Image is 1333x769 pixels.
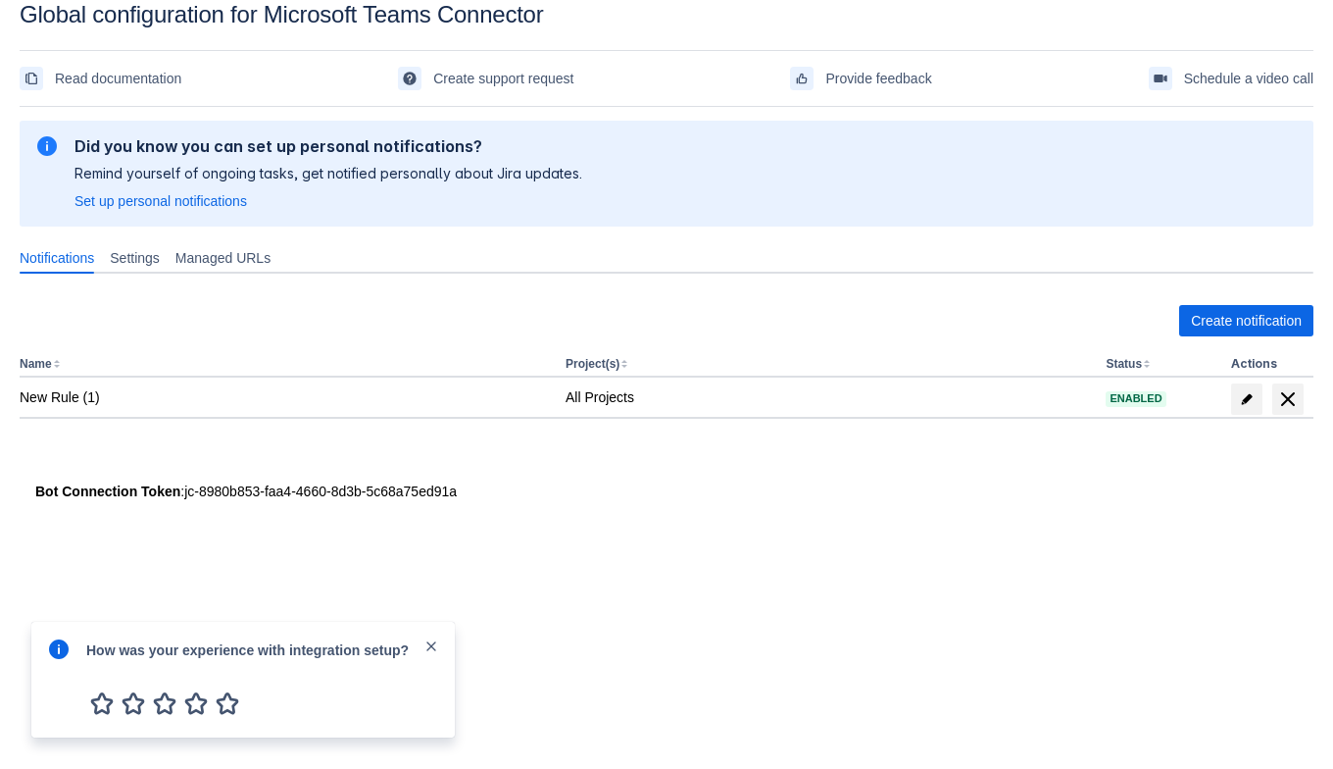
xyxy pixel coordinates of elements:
[1191,305,1302,336] span: Create notification
[1149,63,1313,94] a: Schedule a video call
[402,71,418,86] span: support
[1106,393,1165,404] span: Enabled
[1106,357,1142,371] button: Status
[1179,305,1313,336] button: Create notification
[24,71,39,86] span: documentation
[74,136,582,156] h2: Did you know you can set up personal notifications?
[55,63,181,94] span: Read documentation
[35,484,180,499] strong: Bot Connection Token
[180,688,212,719] span: 4
[86,638,423,660] div: How was your experience with integration setup?
[794,71,810,86] span: feedback
[20,63,181,94] a: Read documentation
[118,688,149,719] span: 2
[1153,71,1168,86] span: videoCall
[110,248,160,268] span: Settings
[35,482,1298,501] div: : jc-8980b853-faa4-4660-8d3b-5c68a75ed91a
[35,134,59,158] span: information
[175,248,271,268] span: Managed URLs
[212,688,243,719] span: 5
[566,357,619,371] button: Project(s)
[20,387,550,407] div: New Rule (1)
[47,638,71,661] span: info
[825,63,931,94] span: Provide feedback
[1184,63,1313,94] span: Schedule a video call
[433,63,573,94] span: Create support request
[1239,391,1255,407] span: edit
[86,688,118,719] span: 1
[566,387,1090,407] div: All Projects
[1276,387,1300,411] span: delete
[149,688,180,719] span: 3
[74,191,247,211] a: Set up personal notifications
[20,248,94,268] span: Notifications
[20,357,52,371] button: Name
[423,639,439,654] span: close
[398,63,573,94] a: Create support request
[20,1,1313,28] div: Global configuration for Microsoft Teams Connector
[1223,352,1313,378] th: Actions
[790,63,931,94] a: Provide feedback
[74,164,582,183] p: Remind yourself of ongoing tasks, get notified personally about Jira updates.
